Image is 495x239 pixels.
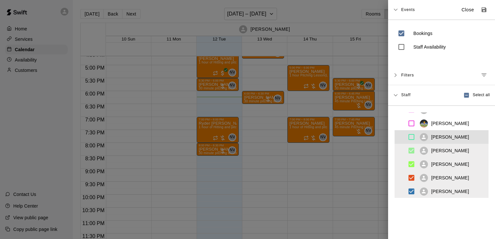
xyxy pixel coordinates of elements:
p: [PERSON_NAME] [431,188,469,195]
span: Staff [401,92,410,97]
p: Close [462,6,474,13]
span: Events [401,4,415,16]
p: Bookings [413,30,432,37]
p: [PERSON_NAME] [431,134,469,140]
div: StaffSelect all [388,85,495,106]
p: [PERSON_NAME] [431,161,469,167]
button: Close sidebar [457,5,478,15]
button: Save as default view [478,4,490,16]
p: [PERSON_NAME] [431,147,469,154]
p: Staff Availability [413,44,446,50]
span: Select all [473,92,490,98]
img: 050f93bb-2e09-4afd-9d1d-ab91bc76ade5%2F969dcfea-49ff-4237-a904-71a4ea94956e_image-1754328197812 [420,119,428,128]
div: FiltersManage filters [388,65,495,85]
button: Manage filters [478,69,490,81]
p: [PERSON_NAME] [431,175,469,181]
ul: swift facility view [395,112,489,198]
p: [PERSON_NAME] [431,120,469,127]
span: Filters [401,69,414,81]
